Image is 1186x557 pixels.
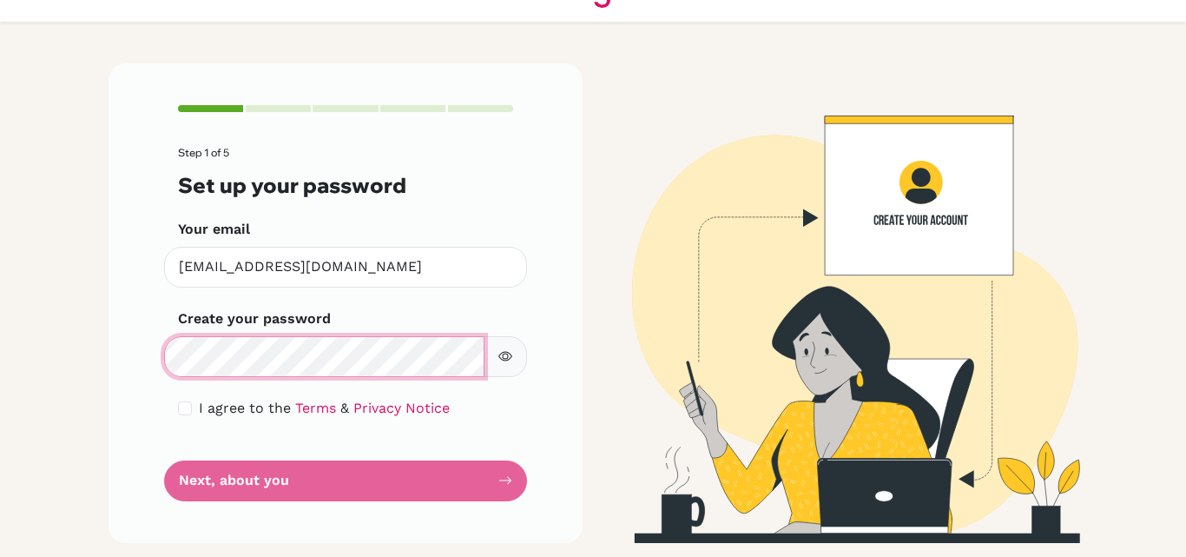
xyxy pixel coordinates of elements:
label: Your email [178,219,250,240]
a: Terms [295,400,336,416]
span: I agree to the [199,400,291,416]
span: Step 1 of 5 [178,146,229,159]
label: Create your password [178,308,331,329]
a: Privacy Notice [353,400,450,416]
h3: Set up your password [178,173,513,198]
input: Insert your email* [164,247,527,288]
span: & [340,400,349,416]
